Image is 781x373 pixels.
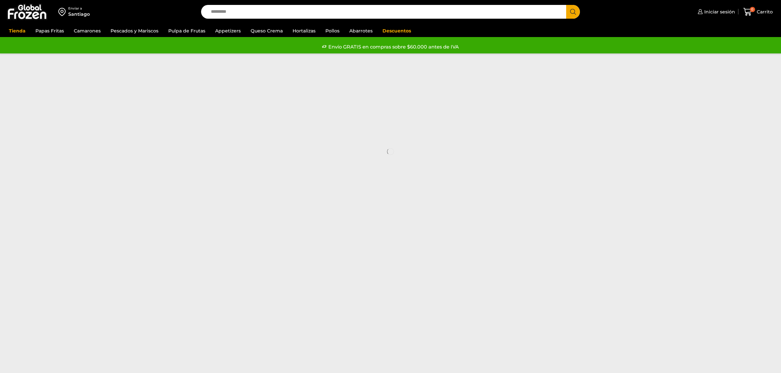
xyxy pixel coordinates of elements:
a: Queso Crema [247,25,286,37]
span: 0 [750,7,755,12]
div: Santiago [68,11,90,17]
a: Descuentos [379,25,414,37]
a: Pulpa de Frutas [165,25,209,37]
a: Papas Fritas [32,25,67,37]
a: Appetizers [212,25,244,37]
a: Abarrotes [346,25,376,37]
button: Search button [566,5,580,19]
span: Iniciar sesión [703,9,735,15]
a: Pescados y Mariscos [107,25,162,37]
a: Camarones [71,25,104,37]
img: address-field-icon.svg [58,6,68,17]
a: Hortalizas [289,25,319,37]
span: Carrito [755,9,773,15]
a: 0 Carrito [742,4,774,20]
a: Tienda [6,25,29,37]
a: Iniciar sesión [696,5,735,18]
a: Pollos [322,25,343,37]
div: Enviar a [68,6,90,11]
